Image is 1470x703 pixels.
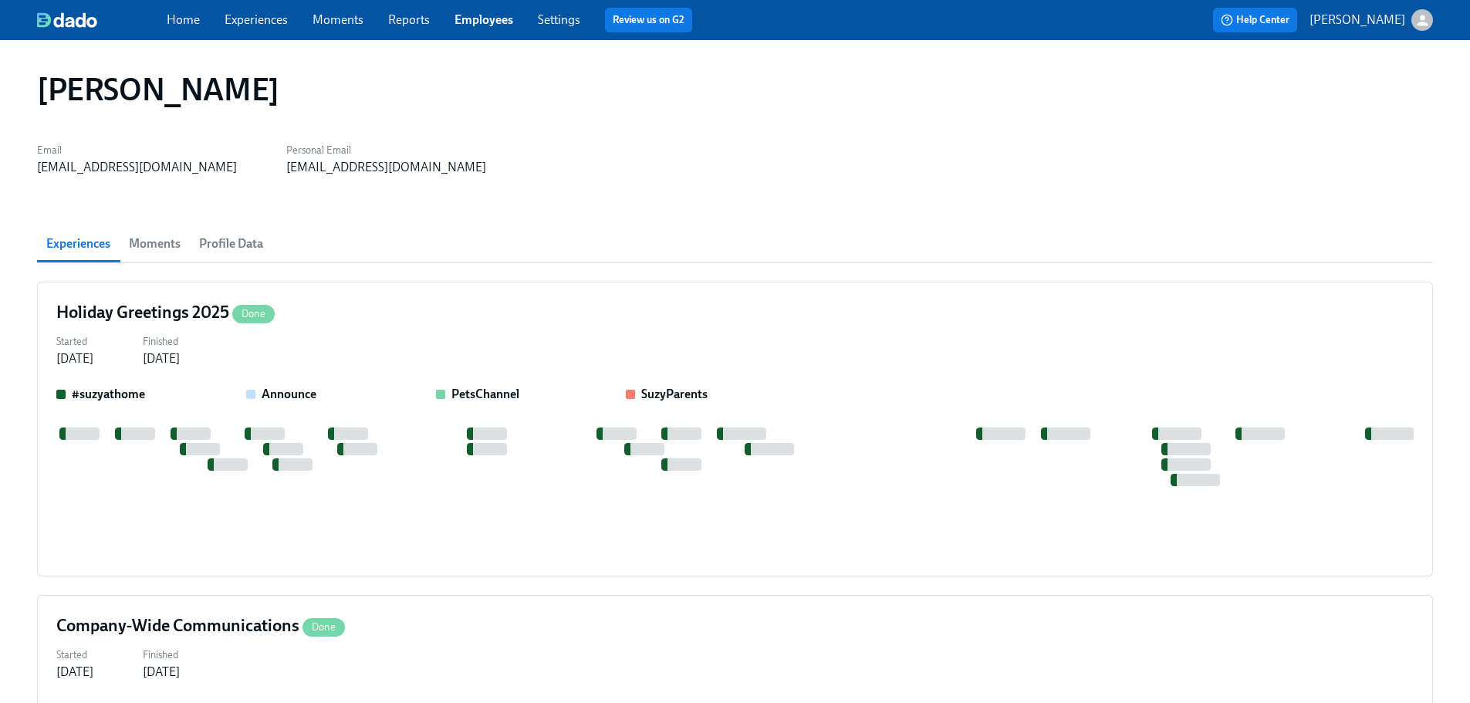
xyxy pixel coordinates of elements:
div: [DATE] [56,664,93,681]
a: Home [167,12,200,27]
label: Personal Email [286,142,486,159]
strong: Announce [262,387,316,401]
span: Done [302,621,345,633]
div: [DATE] [143,664,180,681]
span: Experiences [46,233,110,255]
span: Profile Data [199,233,263,255]
label: Started [56,647,93,664]
button: Help Center [1213,8,1297,32]
a: dado [37,12,167,28]
h1: [PERSON_NAME] [37,71,279,108]
div: [EMAIL_ADDRESS][DOMAIN_NAME] [37,159,237,176]
strong: #suzyathome [72,387,145,401]
img: dado [37,12,97,28]
label: Email [37,142,237,159]
p: [PERSON_NAME] [1309,12,1405,29]
a: Experiences [225,12,288,27]
button: [PERSON_NAME] [1309,9,1433,31]
a: Employees [455,12,513,27]
strong: SuzyParents [641,387,708,401]
a: Review us on G2 [613,12,684,28]
span: Help Center [1221,12,1289,28]
span: Done [232,308,275,319]
div: [DATE] [56,350,93,367]
h4: Holiday Greetings 2025 [56,301,275,324]
span: Moments [129,233,181,255]
label: Finished [143,333,180,350]
a: Settings [538,12,580,27]
label: Finished [143,647,180,664]
div: [EMAIL_ADDRESS][DOMAIN_NAME] [286,159,486,176]
a: Moments [313,12,363,27]
button: Review us on G2 [605,8,692,32]
strong: PetsChannel [451,387,519,401]
a: Reports [388,12,430,27]
h4: Company-Wide Communications [56,614,345,637]
label: Started [56,333,93,350]
div: [DATE] [143,350,180,367]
